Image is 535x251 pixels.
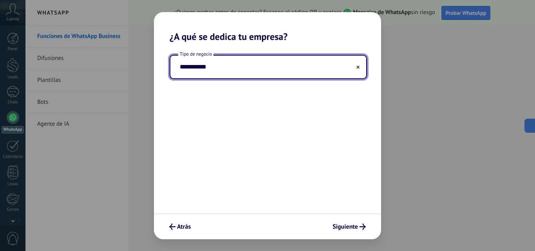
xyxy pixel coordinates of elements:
[166,220,194,233] button: Atrás
[177,224,191,229] span: Atrás
[178,51,213,58] span: Tipo de negocio
[154,12,381,42] h2: ¿A qué se dedica tu empresa?
[333,224,358,229] span: Siguiente
[329,220,369,233] button: Siguiente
